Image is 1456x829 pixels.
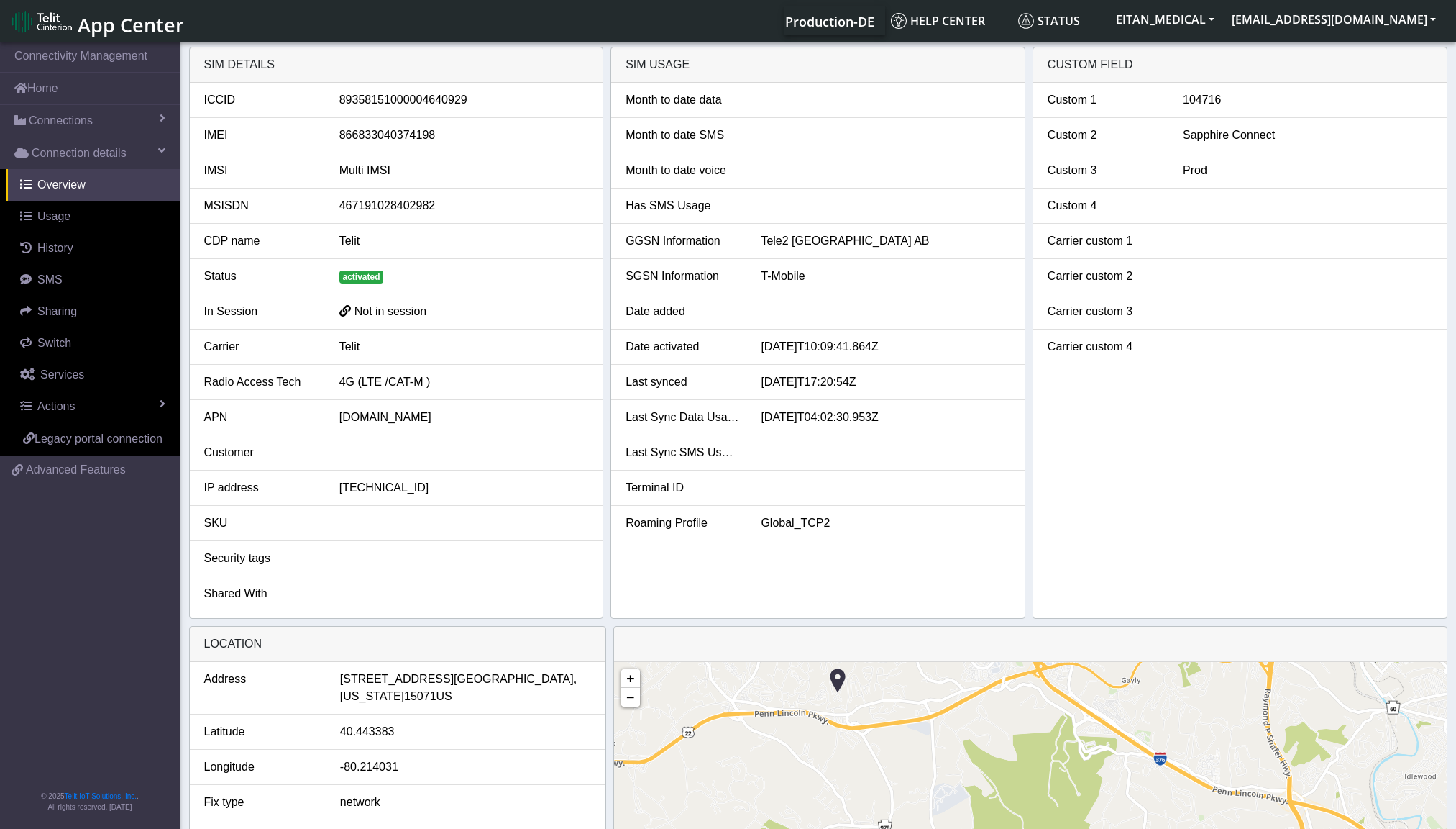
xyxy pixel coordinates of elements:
div: Prod [1172,162,1442,179]
div: 4G (LTE /CAT-M ) [329,373,599,391]
a: History [6,232,180,264]
span: Actions [37,400,75,412]
div: Carrier custom 1 [1037,232,1172,250]
div: IP address [193,479,329,497]
a: Status [1012,6,1107,35]
div: Carrier custom 4 [1037,338,1172,355]
span: Sharing [37,305,77,317]
div: Custom 4 [1037,197,1172,214]
div: Last synced [615,373,750,391]
div: IMSI [193,162,329,179]
span: US [436,688,452,705]
a: Actions [6,391,180,422]
div: Customer [193,444,329,461]
div: Last Sync SMS Usage [615,444,750,461]
div: 104716 [1172,91,1442,109]
div: [DOMAIN_NAME] [329,409,599,426]
div: 866833040374198 [329,127,599,144]
div: [DATE]T04:02:30.953Z [750,409,1020,426]
span: 15071 [404,688,436,705]
button: [EMAIL_ADDRESS][DOMAIN_NAME] [1223,6,1444,32]
div: 40.443383 [329,723,602,740]
div: T-Mobile [750,268,1020,285]
div: MSISDN [193,197,329,214]
div: Sapphire Connect [1172,127,1442,144]
div: [TECHNICAL_ID] [329,479,599,497]
div: Has SMS Usage [615,197,750,214]
span: Not in session [354,305,427,317]
div: Tele2 [GEOGRAPHIC_DATA] AB [750,232,1020,250]
div: LOCATION [190,627,605,662]
div: [DATE]T17:20:54Z [750,373,1020,391]
span: Services [40,368,84,381]
div: Address [193,671,329,705]
div: Custom field [1033,47,1447,83]
span: App Center [78,12,184,38]
span: [STREET_ADDRESS] [340,671,454,688]
div: In Session [193,303,329,320]
div: Custom 1 [1037,91,1172,109]
div: SIM usage [611,47,1025,83]
div: Longitude [193,758,329,776]
div: Carrier custom 3 [1037,303,1172,320]
span: Overview [37,178,86,191]
img: logo-telit-cinterion-gw-new.png [12,10,72,33]
div: Custom 3 [1037,162,1172,179]
div: Shared With [193,585,329,602]
div: Carrier [193,338,329,355]
span: SMS [37,273,63,286]
a: SMS [6,264,180,296]
div: Terminal ID [615,479,750,497]
div: Month to date voice [615,162,750,179]
span: Usage [37,210,70,222]
div: SIM details [190,47,603,83]
a: Telit IoT Solutions, Inc. [65,792,137,800]
div: Carrier custom 2 [1037,268,1172,285]
a: Zoom in [621,669,640,688]
div: Custom 2 [1037,127,1172,144]
span: Help center [891,13,985,29]
div: APN [193,409,329,426]
a: Help center [885,6,1012,35]
div: ICCID [193,91,329,109]
a: Your current platform instance [784,6,874,35]
div: Date added [615,303,750,320]
div: Radio Access Tech [193,373,329,391]
a: App Center [12,6,182,37]
div: Global_TCP2 [750,515,1020,532]
div: Security tags [193,550,329,567]
a: Overview [6,169,180,201]
span: Production-DE [785,13,874,30]
a: Services [6,359,180,391]
a: Switch [6,327,180,359]
div: IMEI [193,127,329,144]
div: [DATE]T10:09:41.864Z [750,338,1020,355]
div: GGSN Information [615,232,750,250]
div: Month to date data [615,91,750,109]
div: Latitude [193,723,329,740]
img: knowledge.svg [891,13,907,29]
button: EITAN_MEDICAL [1107,6,1223,32]
div: SKU [193,515,329,532]
a: Zoom out [621,688,640,707]
div: Date activated [615,338,750,355]
div: Status [193,268,329,285]
a: Sharing [6,296,180,327]
div: Month to date SMS [615,127,750,144]
div: network [329,794,602,811]
span: [US_STATE] [340,688,404,705]
div: Multi IMSI [329,162,599,179]
div: Telit [329,338,599,355]
span: Advanced Features [26,461,126,479]
div: 467191028402982 [329,197,599,214]
span: Legacy portal connection [35,432,162,445]
div: CDP name [193,232,329,250]
div: Last Sync Data Usage [615,409,750,426]
span: Connections [29,112,93,130]
span: [GEOGRAPHIC_DATA], [454,671,577,688]
a: Usage [6,201,180,232]
span: activated [339,271,384,284]
div: SGSN Information [615,268,750,285]
div: -80.214031 [329,758,602,776]
div: Fix type [193,794,329,811]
